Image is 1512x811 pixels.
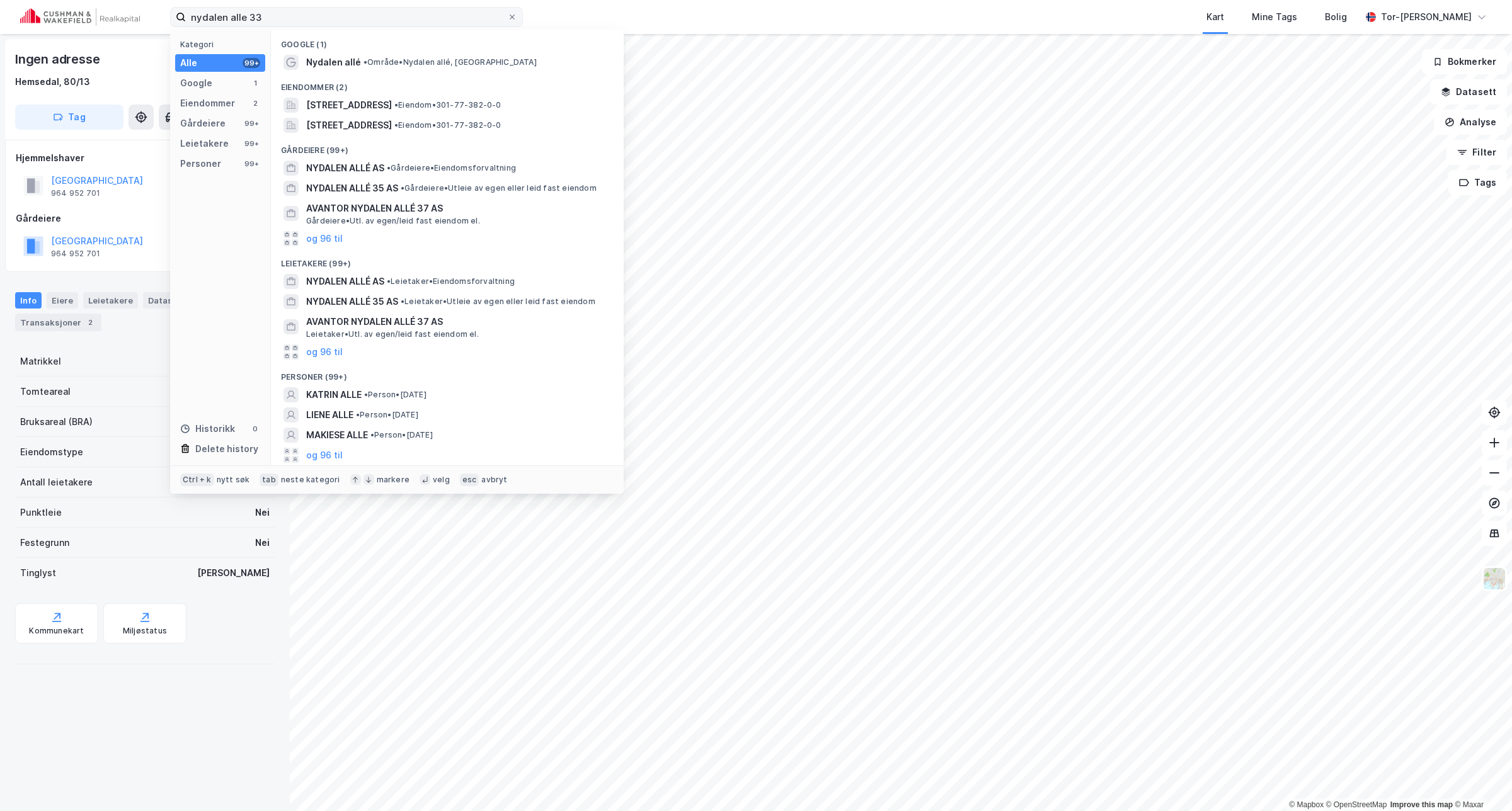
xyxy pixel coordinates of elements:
span: AVANTOR NYDALEN ALLÉ 37 AS [306,314,609,329]
div: Nei [255,535,270,550]
div: Festegrunn [20,535,69,550]
span: Person • [DATE] [364,390,427,400]
span: Gårdeiere • Utl. av egen/leid fast eiendom el. [306,216,480,226]
div: 0 [250,424,260,434]
span: AVANTOR NYDALEN ALLÉ 37 AS [306,201,609,216]
div: Kontrollprogram for chat [1449,751,1512,811]
span: Person • [DATE] [356,410,418,420]
span: • [356,410,360,419]
span: MAKIESE ALLE [306,428,368,443]
div: Matrikkel [20,354,61,369]
span: • [364,390,368,399]
a: Improve this map [1390,800,1453,809]
div: Tor-[PERSON_NAME] [1381,9,1472,25]
span: • [364,57,367,67]
span: • [401,183,404,193]
span: Område • Nydalen allé, [GEOGRAPHIC_DATA] [364,57,537,67]
span: KATRIN ALLE [306,387,362,402]
button: Bokmerker [1422,49,1507,74]
div: 99+ [243,118,260,128]
div: markere [377,475,409,485]
div: Alle [180,55,197,71]
span: • [387,276,391,286]
span: Eiendom • 301-77-382-0-0 [394,120,501,130]
span: • [394,100,398,110]
div: Personer [180,156,221,171]
div: Kart [1206,9,1224,25]
div: Ingen adresse [15,49,102,69]
span: Leietaker • Utleie av egen eller leid fast eiendom [401,297,595,307]
div: 964 952 701 [51,188,100,198]
div: Tomteareal [20,384,71,399]
div: Eiendommer (2) [271,72,624,95]
span: Gårdeiere • Eiendomsforvaltning [387,163,516,173]
div: Leietakere (99+) [271,249,624,271]
div: Antall leietakere [20,475,93,490]
span: NYDALEN ALLÉ 35 AS [306,294,398,309]
div: avbryt [481,475,507,485]
span: Gårdeiere • Utleie av egen eller leid fast eiendom [401,183,597,193]
div: Gårdeiere (99+) [271,135,624,158]
div: Leietakere [180,136,229,151]
div: Bruksareal (BRA) [20,414,93,429]
span: [STREET_ADDRESS] [306,118,392,133]
button: og 96 til [306,344,343,360]
div: 99+ [243,58,260,68]
div: esc [460,474,479,486]
button: og 96 til [306,448,343,463]
div: Datasett [143,292,190,309]
button: Analyse [1434,110,1507,135]
span: Nydalen allé [306,55,361,70]
span: NYDALEN ALLÉ AS [306,161,384,176]
div: Nei [255,505,270,520]
a: Mapbox [1289,800,1324,809]
button: Tags [1448,170,1507,195]
div: 2 [250,98,260,108]
span: Leietaker • Utl. av egen/leid fast eiendom el. [306,329,479,339]
div: [PERSON_NAME] [197,565,270,581]
span: • [394,120,398,130]
div: Kategori [180,40,265,49]
div: Mine Tags [1252,9,1297,25]
span: • [401,297,404,306]
div: Google [180,76,212,91]
div: neste kategori [281,475,340,485]
div: Tinglyst [20,565,56,581]
div: Gårdeiere [180,116,226,131]
span: • [387,163,391,173]
button: og 96 til [306,231,343,246]
span: NYDALEN ALLÉ 35 AS [306,181,398,196]
div: 2 [84,316,96,329]
div: Miljøstatus [123,626,167,636]
div: tab [260,474,278,486]
div: 1 [250,78,260,88]
img: cushman-wakefield-realkapital-logo.202ea83816669bd177139c58696a8fa1.svg [20,8,140,26]
div: 99+ [243,139,260,149]
div: Bolig [1325,9,1347,25]
span: LIENE ALLE [306,407,353,423]
div: Delete history [195,441,258,457]
div: velg [433,475,450,485]
input: Søk på adresse, matrikkel, gårdeiere, leietakere eller personer [186,8,507,26]
span: [STREET_ADDRESS] [306,98,392,113]
div: Hjemmelshaver [16,150,274,166]
span: • [370,430,374,440]
div: Ctrl + k [180,474,214,486]
button: Filter [1446,140,1507,165]
span: Person • [DATE] [370,430,433,440]
div: Transaksjoner [15,314,101,331]
span: NYDALEN ALLÉ AS [306,274,384,289]
div: 964 952 701 [51,249,100,259]
div: Punktleie [20,505,62,520]
div: Gårdeiere [16,211,274,226]
div: Eiendommer [180,96,235,111]
img: Z [1482,567,1506,591]
div: nytt søk [217,475,250,485]
span: Leietaker • Eiendomsforvaltning [387,276,515,286]
div: Hemsedal, 80/13 [15,74,90,89]
button: Tag [15,105,123,130]
div: Google (1) [271,30,624,52]
div: Kommunekart [29,626,84,636]
button: Datasett [1430,79,1507,105]
div: 99+ [243,159,260,169]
